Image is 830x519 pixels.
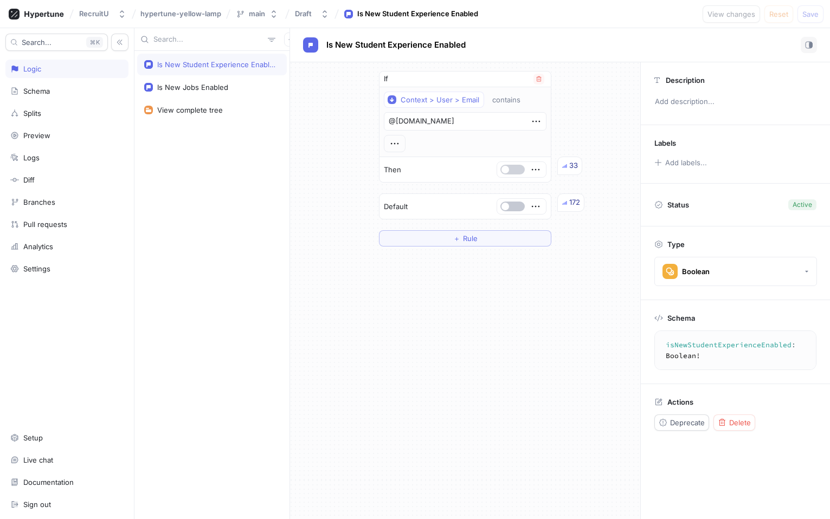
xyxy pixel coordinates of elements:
p: If [384,74,388,85]
div: Diff [23,176,35,184]
span: Save [802,11,819,17]
div: Sign out [23,500,51,509]
button: Delete [713,414,755,431]
p: Add description... [650,93,821,111]
div: Logic [23,64,41,73]
button: Save [797,5,823,23]
span: hypertune-yellow-lamp [140,10,221,17]
button: Search...K [5,34,108,51]
div: Draft [295,9,312,18]
p: Schema [667,314,695,322]
a: Documentation [5,473,128,491]
button: Context > User > Email [384,92,484,108]
div: Logs [23,153,40,162]
button: Draft [291,5,333,23]
div: Preview [23,131,50,140]
span: ＋ [453,235,460,242]
button: Reset [764,5,793,23]
textarea: @[DOMAIN_NAME] [384,112,546,131]
p: Then [384,165,401,176]
button: Deprecate [654,414,709,431]
span: Search... [22,39,52,46]
p: Labels [654,139,676,147]
button: contains [487,92,536,108]
p: Description [666,76,705,85]
div: Is New Student Experience Enabled [157,60,275,69]
div: Pull requests [23,220,67,229]
button: View changes [703,5,760,23]
div: Analytics [23,242,53,251]
div: Live chat [23,456,53,464]
span: Deprecate [670,419,705,426]
button: RecruitU [75,5,131,23]
div: Settings [23,264,50,273]
div: View complete tree [157,106,223,114]
div: K [86,37,103,48]
span: Reset [769,11,788,17]
p: Type [667,240,685,249]
div: main [249,9,265,18]
span: Is New Student Experience Enabled [326,41,466,49]
p: Actions [667,398,693,406]
div: RecruitU [79,9,109,18]
div: Boolean [682,267,710,276]
p: Status [667,197,689,212]
input: Search... [153,34,263,45]
div: Documentation [23,478,74,486]
button: Add labels... [651,155,710,170]
div: Is New Jobs Enabled [157,83,228,92]
div: contains [492,95,520,105]
div: Is New Student Experience Enabled [357,9,478,20]
button: Boolean [654,257,817,286]
span: Rule [463,235,478,242]
div: Active [793,200,812,210]
div: Context > User > Email [401,95,479,105]
div: Splits [23,109,41,118]
button: main [231,5,282,23]
span: View changes [707,11,755,17]
div: 33 [569,160,578,171]
div: Branches [23,198,55,206]
div: 172 [569,197,580,208]
button: ＋Rule [379,230,551,246]
div: Setup [23,433,43,442]
p: Default [384,202,408,212]
div: Schema [23,87,50,95]
span: Delete [729,419,751,426]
